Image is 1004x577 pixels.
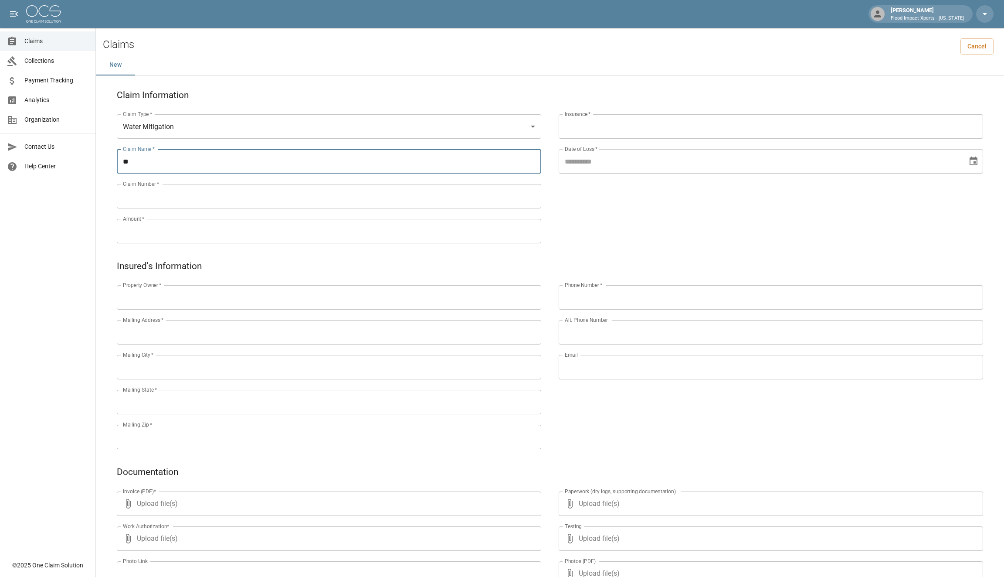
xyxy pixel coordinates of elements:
[579,526,960,551] span: Upload file(s)
[96,55,1004,75] div: dynamic tabs
[123,316,163,324] label: Mailing Address
[137,526,518,551] span: Upload file(s)
[123,522,170,530] label: Work Authorization*
[891,15,964,22] p: Flood Impact Xperts - [US_STATE]
[965,153,982,170] button: Choose date
[123,215,145,222] label: Amount
[123,351,154,358] label: Mailing City
[24,142,88,151] span: Contact Us
[24,56,88,65] span: Collections
[123,386,157,393] label: Mailing State
[117,114,541,139] div: Water Mitigation
[103,38,134,51] h2: Claims
[24,37,88,46] span: Claims
[123,180,159,188] label: Claim Number
[137,492,518,516] span: Upload file(s)
[123,110,152,118] label: Claim Type
[887,6,967,22] div: [PERSON_NAME]
[565,488,676,495] label: Paperwork (dry logs, supporting documentation)
[123,281,162,289] label: Property Owner
[123,421,153,428] label: Mailing Zip
[5,5,23,23] button: open drawer
[565,316,608,324] label: Alt. Phone Number
[123,488,156,495] label: Invoice (PDF)*
[123,145,155,153] label: Claim Name
[24,96,88,105] span: Analytics
[579,492,960,516] span: Upload file(s)
[565,145,597,153] label: Date of Loss
[96,55,135,75] button: New
[24,76,88,85] span: Payment Tracking
[24,115,88,124] span: Organization
[960,38,994,55] a: Cancel
[26,5,61,23] img: ocs-logo-white-transparent.png
[565,110,590,118] label: Insurance
[123,557,148,565] label: Photo Link
[565,351,578,358] label: Email
[565,557,596,565] label: Photos (PDF)
[24,162,88,171] span: Help Center
[565,522,582,530] label: Testing
[565,281,602,289] label: Phone Number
